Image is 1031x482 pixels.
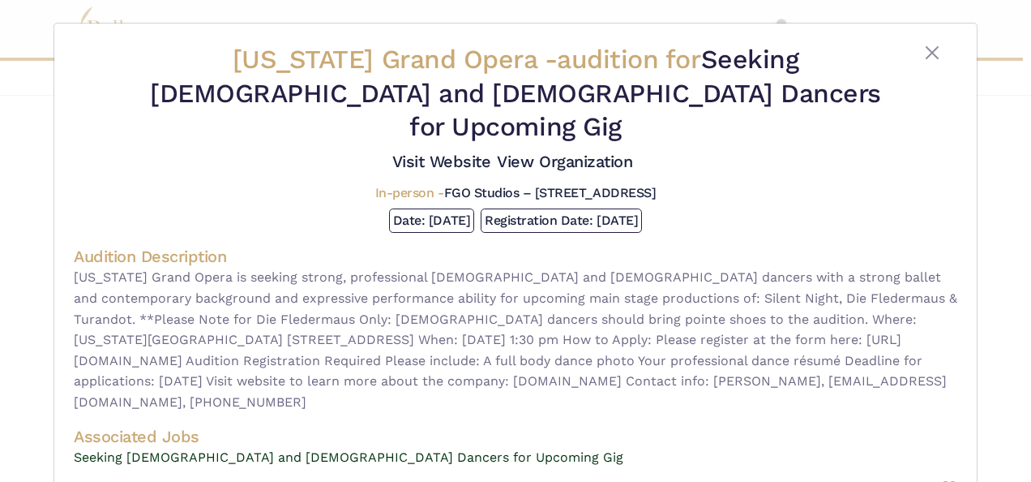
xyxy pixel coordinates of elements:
span: In-person - [375,185,444,200]
span: Seeking [DEMOGRAPHIC_DATA] and [DEMOGRAPHIC_DATA] Dancers for Upcoming Gig [150,44,880,142]
h5: Date: [DATE] [393,213,470,230]
span: [US_STATE] Grand Opera is seeking strong, professional [DEMOGRAPHIC_DATA] and [DEMOGRAPHIC_DATA] ... [74,269,957,410]
a: Visit Website [392,152,491,171]
span: audition for [557,44,700,75]
a: View Organization [497,152,632,171]
span: FGO Studios – [STREET_ADDRESS] [444,185,657,200]
h5: Registration Date: [DATE] [485,213,638,230]
a: Seeking [DEMOGRAPHIC_DATA] and [DEMOGRAPHIC_DATA] Dancers for Upcoming Gig [74,447,957,468]
h4: Associated Jobs [74,426,957,447]
button: Close [922,43,942,62]
h2: [US_STATE] Grand Opera - [150,44,880,142]
h4: Audition Description [74,246,957,267]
